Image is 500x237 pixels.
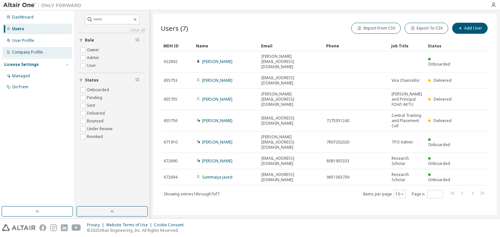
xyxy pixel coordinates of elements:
a: [PERSON_NAME] [202,96,232,102]
label: Admin [87,54,100,62]
div: Phone [326,41,386,51]
span: Page n. [412,190,443,198]
span: Onboarded [428,142,450,147]
span: [PERSON_NAME] and Principal FOAP, AKTU [392,92,422,107]
label: Delivered [87,109,106,117]
label: Owner [87,46,101,54]
span: Items per page [363,190,406,198]
span: Onboarded [428,177,450,182]
div: Users [12,26,24,31]
span: 9651363739 [326,175,349,180]
span: [PERSON_NAME][EMAIL_ADDRESS][DOMAIN_NAME] [261,54,321,69]
button: Add User [452,23,488,34]
img: altair_logo.svg [2,224,35,231]
span: Research Scholar [392,172,422,182]
button: Role [79,33,145,47]
span: Status [85,78,99,83]
span: Vice Chancellor [392,78,420,83]
span: 655753 [164,78,177,83]
span: 8081955333 [326,158,349,164]
a: [PERSON_NAME] [202,158,232,164]
span: Central Training and Placement Cell [392,113,422,129]
span: Clear filter [135,38,139,43]
span: 7897202020 [326,140,349,145]
div: On Prem [12,84,28,90]
label: User [87,62,97,69]
div: MDH ID [163,41,191,51]
span: 655756 [164,118,177,123]
label: Onboarded [87,86,110,94]
span: Research Scholar [392,156,422,166]
img: linkedin.svg [61,224,68,231]
img: instagram.svg [50,224,57,231]
button: Export To CSV [405,23,448,34]
span: Users (7) [161,24,188,33]
span: [PERSON_NAME][EMAIL_ADDRESS][DOMAIN_NAME] [261,92,321,107]
div: Status [428,41,455,51]
a: [PERSON_NAME] [202,118,232,123]
button: Status [79,73,145,87]
span: Role [85,38,94,43]
span: Delivered [434,96,451,102]
div: Managed [12,73,30,79]
span: TPO Admin [392,140,413,145]
span: [EMAIL_ADDRESS][DOMAIN_NAME] [261,75,321,86]
span: Onboarded [428,161,450,166]
img: Altair One [3,2,85,8]
label: Revoked [87,133,104,141]
span: [EMAIL_ADDRESS][DOMAIN_NAME] [261,156,321,166]
div: Privacy [87,222,106,228]
span: Clear filter [135,78,139,83]
span: 672694 [164,175,177,180]
span: Showing entries 1 through 7 of 7 [164,191,219,197]
label: Bounced [87,117,105,125]
span: [EMAIL_ADDRESS][DOMAIN_NAME] [261,116,321,126]
label: Sent [87,102,96,109]
div: Company Profile [12,50,43,55]
div: Job Title [391,41,423,51]
img: youtube.svg [72,224,81,231]
button: 10 [396,192,404,197]
a: [PERSON_NAME] [202,139,232,145]
a: Clear all [79,28,145,33]
img: facebook.svg [39,224,46,231]
span: [EMAIL_ADDRESS][DOMAIN_NAME] [261,172,321,182]
div: Dashboard [12,15,34,20]
div: License Settings [4,62,39,67]
p: © 2025 Altair Engineering, Inc. All Rights Reserved. [87,228,187,233]
span: 622892 [164,59,177,64]
button: Import From CSV [351,23,401,34]
a: Summaiya Javed [202,174,232,180]
span: Delivered [434,118,451,123]
span: Onboarded [428,61,450,67]
span: Delivered [434,78,451,83]
a: [PERSON_NAME] [202,59,232,64]
div: Email [261,41,321,51]
div: Cookie Consent [154,222,187,228]
span: 671910 [164,140,177,145]
label: Under Review [87,125,114,133]
span: 7275351240 [326,118,349,123]
span: [PERSON_NAME][EMAIL_ADDRESS][DOMAIN_NAME] [261,134,321,150]
label: Pending [87,94,104,102]
div: User Profile [12,38,34,43]
div: Website Terms of Use [106,222,154,228]
span: 672690 [164,158,177,164]
span: 655755 [164,97,177,102]
a: [PERSON_NAME] [202,78,232,83]
div: Name [196,41,256,51]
